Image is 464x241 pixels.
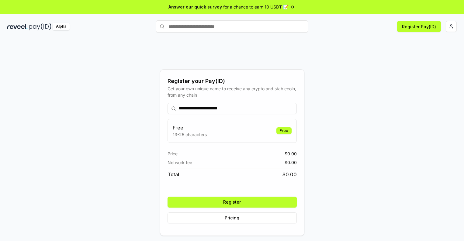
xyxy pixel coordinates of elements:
[223,4,288,10] span: for a chance to earn 10 USDT 📝
[168,77,297,85] div: Register your Pay(ID)
[168,85,297,98] div: Get your own unique name to receive any crypto and stablecoin, from any chain
[7,23,28,30] img: reveel_dark
[173,131,207,138] p: 13-25 characters
[168,171,179,178] span: Total
[168,159,192,166] span: Network fee
[282,171,297,178] span: $ 0.00
[53,23,70,30] div: Alpha
[173,124,207,131] h3: Free
[168,4,222,10] span: Answer our quick survey
[397,21,441,32] button: Register Pay(ID)
[168,197,297,208] button: Register
[168,150,178,157] span: Price
[29,23,51,30] img: pay_id
[168,212,297,223] button: Pricing
[285,150,297,157] span: $ 0.00
[276,127,292,134] div: Free
[285,159,297,166] span: $ 0.00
